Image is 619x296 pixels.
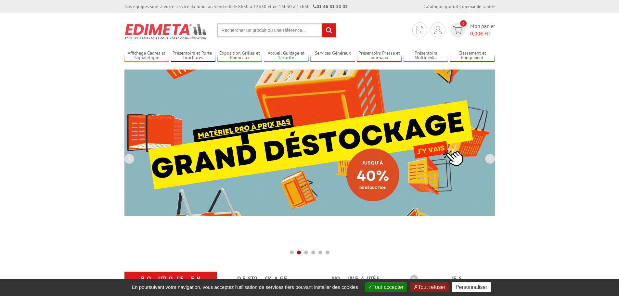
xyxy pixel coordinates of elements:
[459,4,495,9] a: Commande rapide
[410,273,491,286] b: Les promotions
[365,282,407,292] button: Tout accepter
[410,282,448,292] button: Tout refuser
[417,26,423,34] img: devis rapide
[449,22,495,37] a: devis rapide 0 Mon panier 0,00€ HT
[460,20,467,27] span: 0
[452,282,491,292] button: Personnaliser (fenêtre modale)
[450,50,495,61] a: Classement et Rangement
[453,26,462,34] img: devis rapide
[124,3,348,10] div: Nos équipes sont à votre service du lundi au vendredi de 8h30 à 12h30 et de 13h30 à 17h30
[225,273,302,285] a: Destockage
[423,3,495,10] div: |
[317,273,394,285] a: nouveautés
[470,30,495,37] span: € HT
[124,19,207,44] img: Présentoir, panneau, stand - Edimeta - PLV, affichage, mobilier bureau, entreprise
[404,50,448,61] a: Présentoirs Multimédia
[217,50,262,61] a: Exposition Grilles et Panneaux
[470,22,495,37] span: Mon panier
[322,23,336,37] input: rechercher
[128,284,361,290] span: En poursuivant votre navigation, vous acceptez l'utilisation de services tiers pouvant installer ...
[357,50,402,61] a: Présentoirs Presse et Journaux
[124,50,169,61] a: Affichage Cadres et Signalétique
[423,4,458,9] a: Catalogue gratuit
[434,26,442,34] img: devis rapide
[264,50,309,61] a: Accueil Guidage et Sécurité
[310,50,355,61] a: Services Généraux
[171,50,216,61] a: Présentoirs et Porte-brochures
[217,23,336,37] input: Rechercher un produit ou une référence...
[313,4,348,9] strong: 01 46 81 33 03
[470,30,480,37] span: 0,00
